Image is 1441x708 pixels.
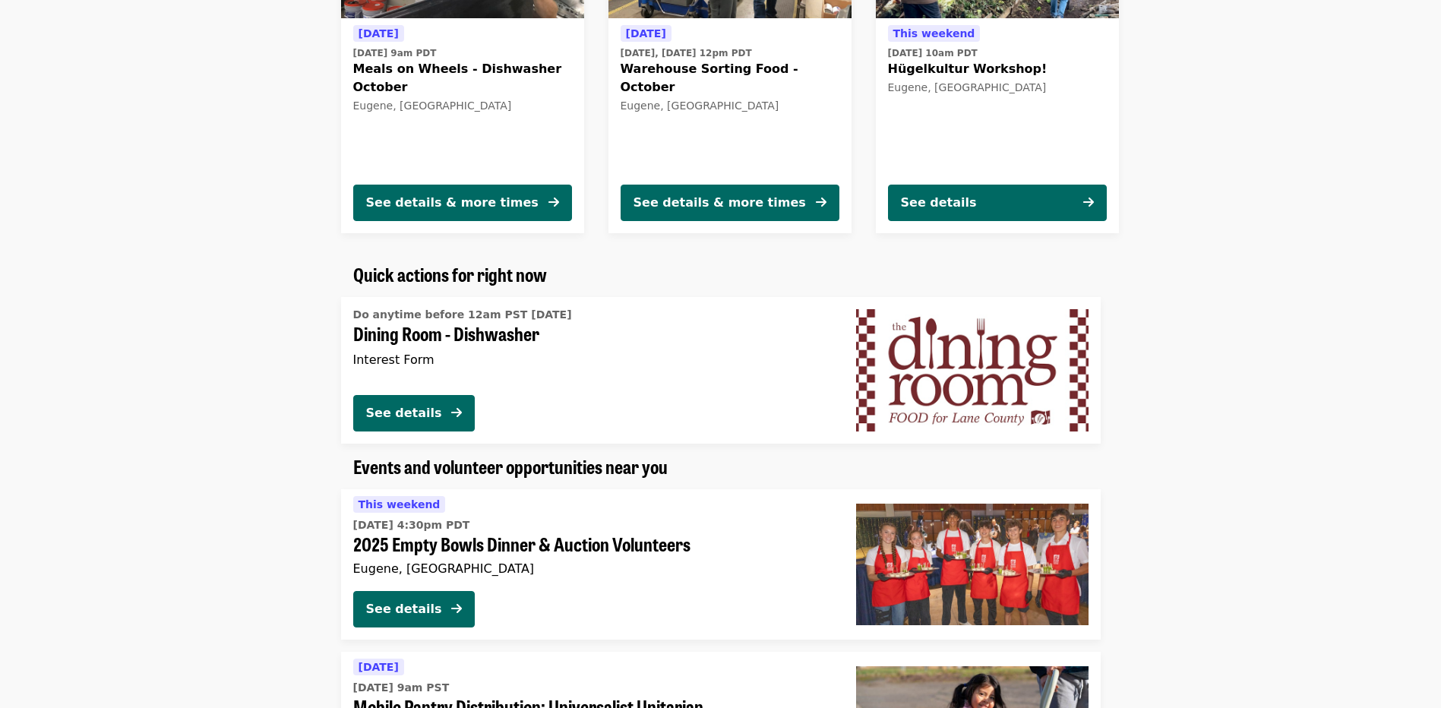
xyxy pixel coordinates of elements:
span: [DATE] [359,27,399,40]
i: arrow-right icon [548,195,559,210]
span: Interest Form [353,352,435,367]
span: [DATE] [626,27,666,40]
time: [DATE] 10am PDT [888,46,978,60]
div: Eugene, [GEOGRAPHIC_DATA] [353,100,572,112]
button: See details [888,185,1107,221]
div: See details [901,194,977,212]
div: See details [366,600,442,618]
time: [DATE] 9am PDT [353,46,437,60]
div: Eugene, [GEOGRAPHIC_DATA] [888,81,1107,94]
img: Dining Room - Dishwasher organized by FOOD For Lane County [856,309,1089,431]
span: This weekend [893,27,975,40]
button: See details [353,591,475,627]
button: See details [353,395,475,431]
img: 2025 Empty Bowls Dinner & Auction Volunteers organized by FOOD For Lane County [856,504,1089,625]
div: Eugene, [GEOGRAPHIC_DATA] [353,561,832,576]
span: Hügelkultur Workshop! [888,60,1107,78]
i: arrow-right icon [451,602,462,616]
time: [DATE] 9am PST [353,680,450,696]
a: See details for "2025 Empty Bowls Dinner & Auction Volunteers" [341,489,1101,640]
div: See details & more times [366,194,539,212]
i: arrow-right icon [816,195,826,210]
div: See details [366,404,442,422]
span: Do anytime before 12am PST [DATE] [353,308,572,321]
span: Events and volunteer opportunities near you [353,453,668,479]
i: arrow-right icon [451,406,462,420]
button: See details & more times [621,185,839,221]
span: 2025 Empty Bowls Dinner & Auction Volunteers [353,533,832,555]
div: Eugene, [GEOGRAPHIC_DATA] [621,100,839,112]
span: Quick actions for right now [353,261,547,287]
a: See details for "Dining Room - Dishwasher" [341,297,1101,443]
button: See details & more times [353,185,572,221]
span: Meals on Wheels - Dishwasher October [353,60,572,96]
span: Warehouse Sorting Food - October [621,60,839,96]
div: See details & more times [634,194,806,212]
span: [DATE] [359,661,399,673]
span: This weekend [359,498,441,510]
time: [DATE], [DATE] 12pm PDT [621,46,752,60]
span: Dining Room - Dishwasher [353,323,832,345]
time: [DATE] 4:30pm PDT [353,517,470,533]
i: arrow-right icon [1083,195,1094,210]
